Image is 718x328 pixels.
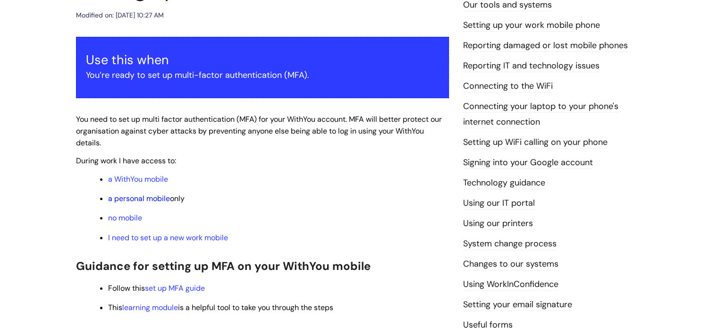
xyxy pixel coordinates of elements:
[76,259,371,273] span: Guidance for setting up MFA on your WithYou mobile
[108,174,168,184] a: a WithYou mobile
[463,80,553,93] a: Connecting to the WiFi
[108,193,170,203] a: a personal mobile
[76,156,176,166] span: During work I have access to:
[463,177,545,189] a: Technology guidance
[108,283,205,293] span: Follow this
[108,213,142,223] a: no mobile
[108,193,185,203] span: only
[108,233,228,243] a: I need to set up a new work mobile
[463,238,557,250] a: System change process
[145,283,205,293] a: set up MFA guide
[86,67,439,83] p: You’re ready to set up multi-factor authentication (MFA).
[463,19,600,32] a: Setting up your work mobile phone
[76,114,442,148] span: You need to set up multi factor authentication (MFA) for your WithYou account. MFA will better pr...
[463,258,558,270] a: Changes to our systems
[463,40,628,52] a: Reporting damaged or lost mobile phones
[122,303,178,312] a: learning module
[463,136,608,149] a: Setting up WiFi calling on your phone
[463,197,535,210] a: Using our IT portal
[463,278,558,291] a: Using WorkInConfidence
[86,52,439,67] h3: Use this when
[463,218,533,230] a: Using our printers
[76,9,164,21] div: Modified on: [DATE] 10:27 AM
[463,101,618,128] a: Connecting your laptop to your phone's internet connection
[463,157,593,169] a: Signing into your Google account
[463,60,600,72] a: Reporting IT and technology issues
[108,303,333,312] span: This is a helpful tool to take you through the steps
[463,299,572,311] a: Setting your email signature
